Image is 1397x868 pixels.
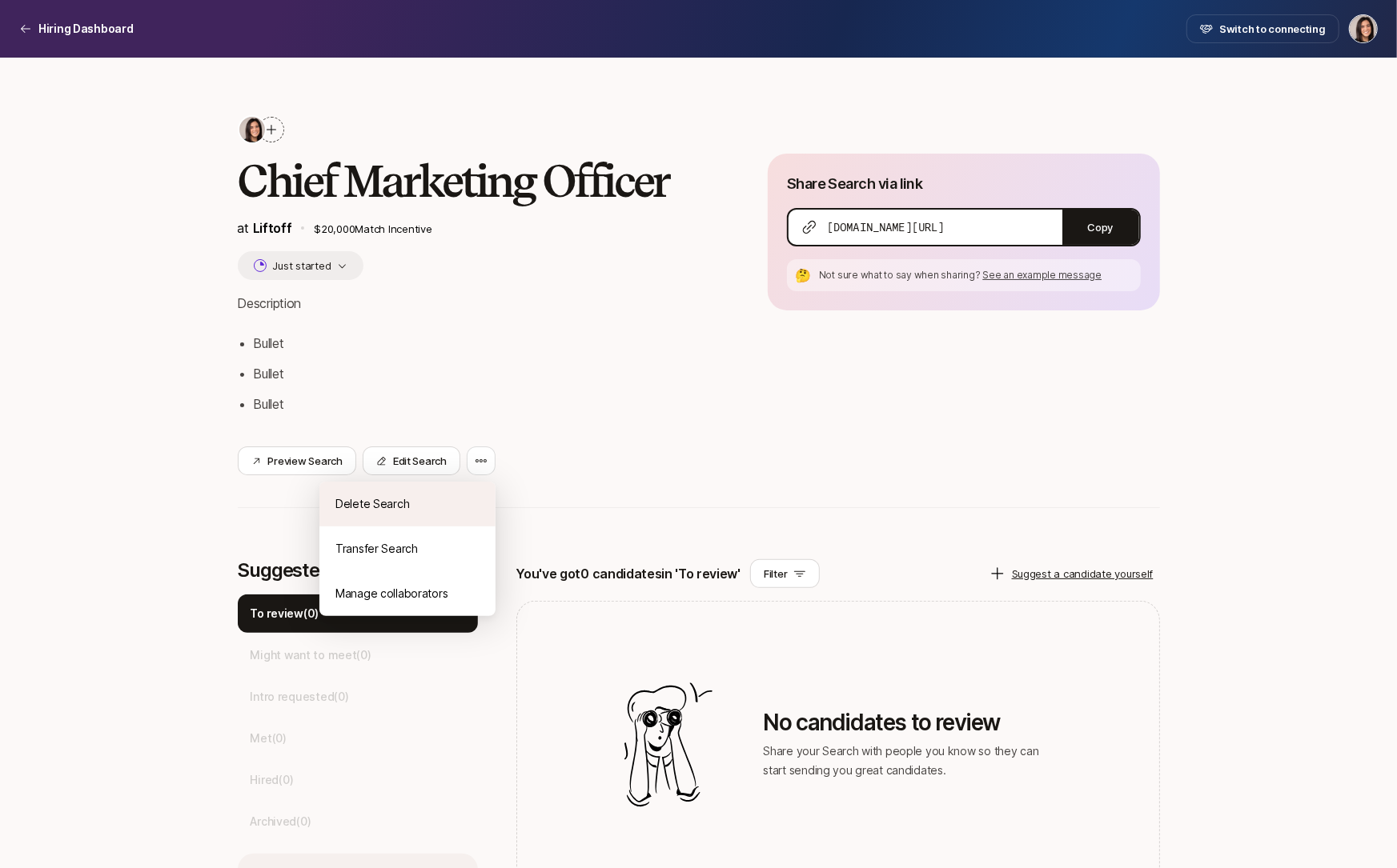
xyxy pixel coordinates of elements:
p: Might want to meet ( 0 ) [251,646,371,665]
button: Switch to connecting [1186,14,1339,43]
button: Eleanor Morgan [1349,14,1378,43]
div: Manage collaborators [319,571,496,616]
p: Met ( 0 ) [251,729,287,748]
div: Transfer Search [319,526,496,571]
div: Delete Search [319,482,496,526]
h2: Chief Marketing Officer [238,157,717,205]
p: Description [238,293,717,314]
p: $20,000 Match Incentive [314,221,717,237]
p: Share your Search with people you know so they can start sending you great candidates. [764,742,1052,780]
p: Share Search via link [787,173,923,195]
span: Liftoff [253,220,292,236]
p: Not sure what to say when sharing? [819,268,1134,282]
li: Bullet [254,333,717,354]
button: Copy [1062,210,1139,245]
span: Switch to connecting [1219,21,1326,37]
p: Suggested candidates [238,559,478,582]
p: You've got 0 candidates in 'To review' [516,563,741,584]
img: Illustration for empty candidates [624,682,713,807]
span: See an example message [983,269,1102,281]
img: Eleanor Morgan [1350,15,1377,42]
p: Intro requested ( 0 ) [251,687,349,706]
button: Filter [750,559,820,588]
p: To review ( 0 ) [251,604,319,623]
li: Bullet [254,394,717,414]
p: No candidates to review [764,710,1052,735]
img: 71d7b91d_d7cb_43b4_a7ea_a9b2f2cc6e03.jpg [239,117,265,142]
div: 🤔 [793,266,813,285]
button: Preview Search [238,446,356,475]
button: Just started [238,251,364,280]
button: Edit Search [363,446,460,475]
p: at [238,218,292,238]
li: Bullet [254,363,717,384]
p: Suggest a candidate yourself [1012,566,1154,582]
p: Hiring Dashboard [38,19,134,38]
p: Archived ( 0 ) [251,812,311,831]
p: Hired ( 0 ) [251,770,294,790]
span: [DOMAIN_NAME][URL] [827,219,945,235]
